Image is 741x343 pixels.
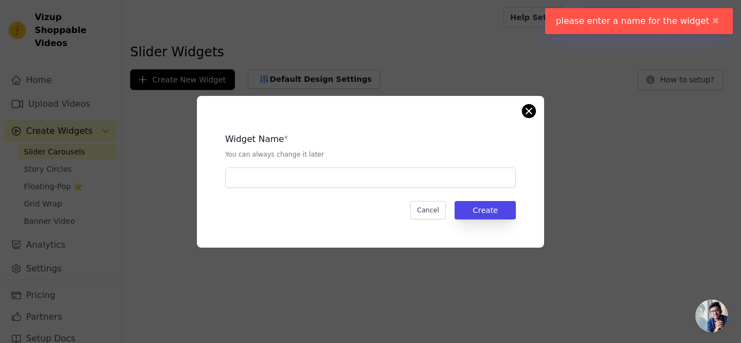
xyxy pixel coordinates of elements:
button: Close modal [522,105,535,118]
div: please enter a name for the widget [545,8,733,34]
button: Create [455,201,516,219]
p: You can always change it later [225,150,516,159]
button: Cancel [410,201,446,219]
div: Open chat [695,300,728,332]
button: Close [710,15,722,28]
legend: Widget Name [225,133,284,146]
